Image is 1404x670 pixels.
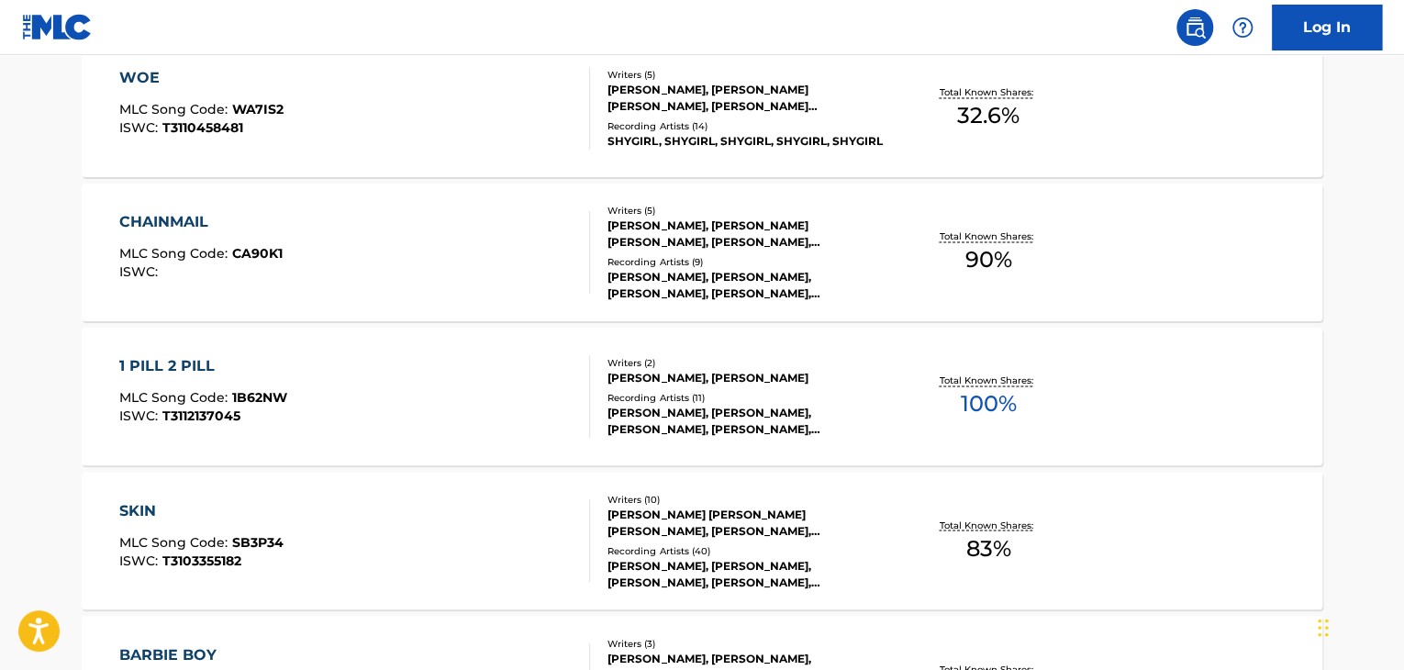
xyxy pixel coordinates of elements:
[939,374,1037,387] p: Total Known Shares:
[607,119,885,133] div: Recording Artists ( 14 )
[119,119,162,136] span: ISWC :
[607,269,885,302] div: [PERSON_NAME], [PERSON_NAME], [PERSON_NAME], [PERSON_NAME], [PERSON_NAME]
[607,506,885,539] div: [PERSON_NAME] [PERSON_NAME] [PERSON_NAME], [PERSON_NAME], [PERSON_NAME], [PERSON_NAME], [PERSON_N...
[607,557,885,590] div: [PERSON_NAME], [PERSON_NAME], [PERSON_NAME], [PERSON_NAME], [PERSON_NAME]
[82,39,1322,177] a: WOEMLC Song Code:WA7IS2ISWC:T3110458481Writers (5)[PERSON_NAME], [PERSON_NAME] [PERSON_NAME], [PE...
[119,245,232,262] span: MLC Song Code :
[119,552,162,568] span: ISWC :
[607,370,885,386] div: [PERSON_NAME], [PERSON_NAME]
[965,531,1010,564] span: 83 %
[119,211,283,233] div: CHAINMAIL
[232,101,284,117] span: WA7IS2
[82,328,1322,465] a: 1 PILL 2 PILLMLC Song Code:1B62NWISWC:T3112137045Writers (2)[PERSON_NAME], [PERSON_NAME]Recording...
[964,243,1011,276] span: 90 %
[607,356,885,370] div: Writers ( 2 )
[162,408,240,424] span: T3112137045
[607,133,885,150] div: SHYGIRL, SHYGIRL, SHYGIRL, SHYGIRL, SHYGIRL
[607,218,885,251] div: [PERSON_NAME], [PERSON_NAME] [PERSON_NAME], [PERSON_NAME], [PERSON_NAME] [PERSON_NAME] [PERSON_NAME]
[1224,9,1261,46] div: Help
[960,387,1016,420] span: 100 %
[1272,5,1382,50] a: Log In
[232,533,284,550] span: SB3P34
[939,518,1037,531] p: Total Known Shares:
[607,405,885,438] div: [PERSON_NAME], [PERSON_NAME], [PERSON_NAME], [PERSON_NAME], [PERSON_NAME]
[1184,17,1206,39] img: search
[119,67,284,89] div: WOE
[119,408,162,424] span: ISWC :
[939,229,1037,243] p: Total Known Shares:
[939,85,1037,99] p: Total Known Shares:
[82,472,1322,609] a: SKINMLC Song Code:SB3P34ISWC:T3103355182Writers (10)[PERSON_NAME] [PERSON_NAME] [PERSON_NAME], [P...
[1312,582,1404,670] iframe: Chat Widget
[119,101,232,117] span: MLC Song Code :
[607,492,885,506] div: Writers ( 10 )
[119,499,284,521] div: SKIN
[119,389,232,406] span: MLC Song Code :
[607,204,885,218] div: Writers ( 5 )
[232,389,287,406] span: 1B62NW
[607,68,885,82] div: Writers ( 5 )
[1231,17,1254,39] img: help
[232,245,283,262] span: CA90K1
[119,533,232,550] span: MLC Song Code :
[162,552,241,568] span: T3103355182
[119,263,162,280] span: ISWC :
[162,119,243,136] span: T3110458481
[119,643,286,665] div: BARBIE BOY
[607,391,885,405] div: Recording Artists ( 11 )
[957,99,1020,132] span: 32.6 %
[607,636,885,650] div: Writers ( 3 )
[22,14,93,40] img: MLC Logo
[607,82,885,115] div: [PERSON_NAME], [PERSON_NAME] [PERSON_NAME], [PERSON_NAME] [PERSON_NAME] [PERSON_NAME]
[607,255,885,269] div: Recording Artists ( 9 )
[119,355,287,377] div: 1 PILL 2 PILL
[82,184,1322,321] a: CHAINMAILMLC Song Code:CA90K1ISWC:Writers (5)[PERSON_NAME], [PERSON_NAME] [PERSON_NAME], [PERSON_...
[1176,9,1213,46] a: Public Search
[607,543,885,557] div: Recording Artists ( 40 )
[1318,600,1329,655] div: Drag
